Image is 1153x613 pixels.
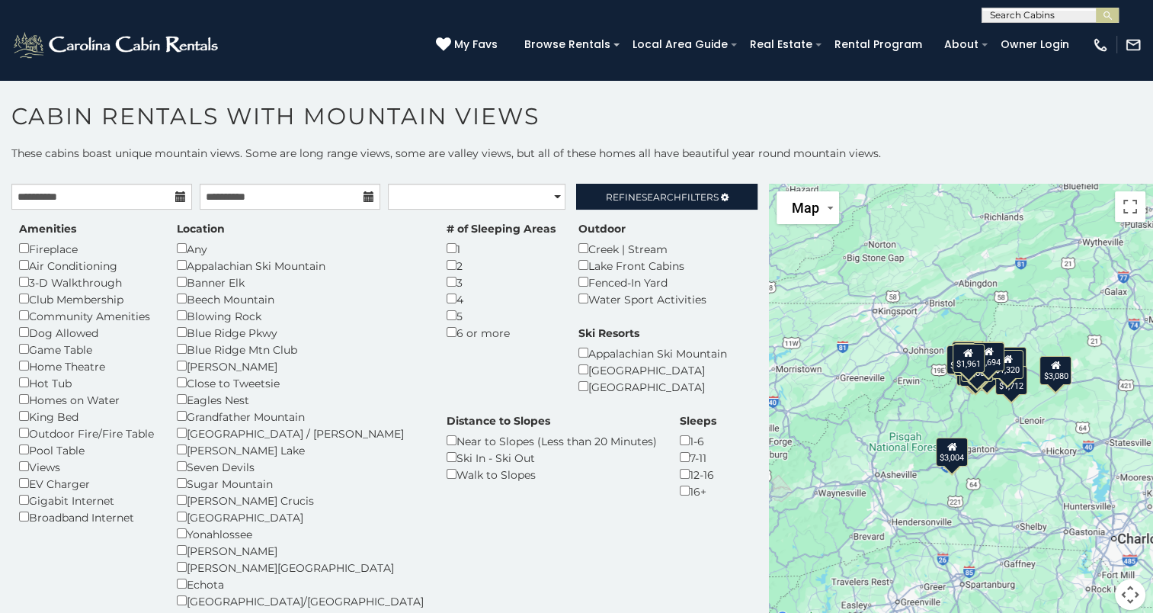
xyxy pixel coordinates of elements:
[827,33,930,56] a: Rental Program
[177,358,424,374] div: [PERSON_NAME]
[177,492,424,509] div: [PERSON_NAME] Crucis
[993,33,1077,56] a: Owner Login
[946,345,978,374] div: $1,767
[578,240,706,257] div: Creek | Stream
[972,342,1004,371] div: $1,694
[447,432,657,449] div: Near to Slopes (Less than 20 Minutes)
[961,352,993,381] div: $1,509
[952,341,984,370] div: $1,523
[642,191,681,203] span: Search
[447,466,657,483] div: Walk to Slopes
[177,257,424,274] div: Appalachian Ski Mountain
[19,341,154,358] div: Game Table
[447,324,556,341] div: 6 or more
[19,425,154,441] div: Outdoor Fire/Fire Table
[517,33,618,56] a: Browse Rentals
[19,408,154,425] div: King Bed
[177,240,424,257] div: Any
[177,542,424,559] div: [PERSON_NAME]
[995,365,1027,394] div: $1,712
[680,483,716,499] div: 16+
[177,290,424,307] div: Beech Mountain
[777,191,839,224] button: Change map style
[177,408,424,425] div: Grandfather Mountain
[447,307,556,324] div: 5
[447,257,556,274] div: 2
[177,592,424,609] div: [GEOGRAPHIC_DATA]/[GEOGRAPHIC_DATA]
[177,559,424,576] div: [PERSON_NAME][GEOGRAPHIC_DATA]
[991,349,1023,378] div: $1,320
[177,425,424,441] div: [GEOGRAPHIC_DATA] / [PERSON_NAME]
[177,324,424,341] div: Blue Ridge Pkwy
[447,413,550,428] label: Distance to Slopes
[177,307,424,324] div: Blowing Rock
[578,290,706,307] div: Water Sport Activities
[447,449,657,466] div: Ski In - Ski Out
[447,221,556,236] label: # of Sleeping Areas
[19,257,154,274] div: Air Conditioning
[19,441,154,458] div: Pool Table
[1115,191,1145,222] button: Toggle fullscreen view
[19,274,154,290] div: 3-D Walkthrough
[19,358,154,374] div: Home Theatre
[19,492,154,509] div: Gigabit Internet
[578,257,706,274] div: Lake Front Cabins
[177,509,424,525] div: [GEOGRAPHIC_DATA]
[680,449,716,466] div: 7-11
[971,357,1003,386] div: $1,766
[936,437,968,466] div: $3,004
[177,391,424,408] div: Eagles Nest
[680,413,716,428] label: Sleeps
[454,37,498,53] span: My Favs
[680,466,716,483] div: 12-16
[447,274,556,290] div: 3
[447,290,556,307] div: 4
[177,525,424,542] div: Yonahlossee
[177,341,424,358] div: Blue Ridge Mtn Club
[11,30,223,60] img: White-1-2.png
[578,361,727,378] div: [GEOGRAPHIC_DATA]
[1092,37,1109,53] img: phone-regular-white.png
[1115,579,1145,610] button: Map camera controls
[952,340,984,369] div: $1,759
[19,290,154,307] div: Club Membership
[19,475,154,492] div: EV Charger
[19,509,154,525] div: Broadband Internet
[19,307,154,324] div: Community Amenities
[953,343,985,372] div: $1,859
[19,221,76,236] label: Amenities
[177,274,424,290] div: Banner Elk
[19,324,154,341] div: Dog Allowed
[578,326,639,341] label: Ski Resorts
[177,576,424,592] div: Echota
[578,221,626,236] label: Outdoor
[19,240,154,257] div: Fireplace
[606,191,719,203] span: Refine Filters
[937,33,986,56] a: About
[447,240,556,257] div: 1
[576,184,757,210] a: RefineSearchFilters
[19,374,154,391] div: Hot Tub
[1039,355,1071,384] div: $3,080
[177,374,424,391] div: Close to Tweetsie
[680,432,716,449] div: 1-6
[994,347,1026,376] div: $4,137
[19,458,154,475] div: Views
[578,378,727,395] div: [GEOGRAPHIC_DATA]
[578,345,727,361] div: Appalachian Ski Mountain
[177,441,424,458] div: [PERSON_NAME] Lake
[1125,37,1142,53] img: mail-regular-white.png
[792,200,819,216] span: Map
[952,344,984,373] div: $1,961
[625,33,735,56] a: Local Area Guide
[177,458,424,475] div: Seven Devils
[436,37,501,53] a: My Favs
[19,391,154,408] div: Homes on Water
[177,475,424,492] div: Sugar Mountain
[578,274,706,290] div: Fenced-In Yard
[972,341,1004,370] div: $2,803
[742,33,820,56] a: Real Estate
[177,221,225,236] label: Location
